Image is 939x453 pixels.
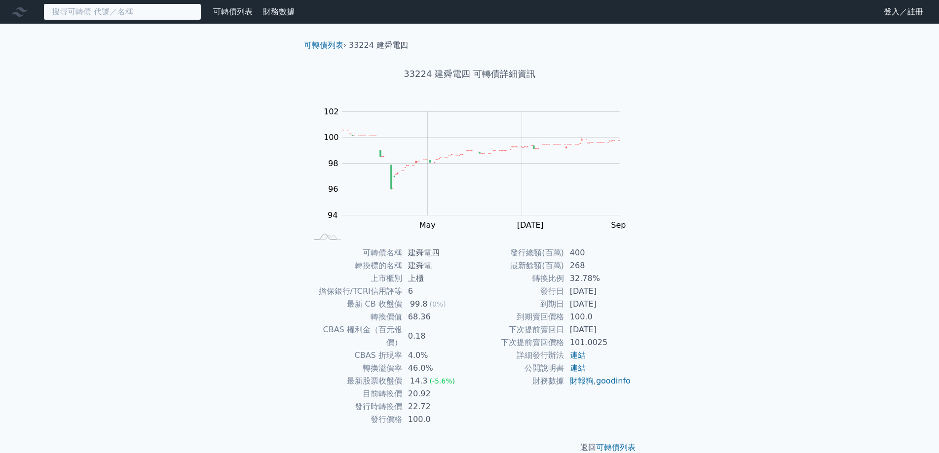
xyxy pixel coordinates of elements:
[402,413,470,426] td: 100.0
[324,133,339,142] tspan: 100
[564,323,632,336] td: [DATE]
[328,159,338,168] tspan: 98
[308,246,402,259] td: 可轉債名稱
[570,350,586,360] a: 連結
[429,300,446,308] span: (0%)
[408,375,430,387] div: 14.3
[470,298,564,311] td: 到期日
[43,3,201,20] input: 搜尋可轉債 代號／名稱
[308,362,402,375] td: 轉換溢價率
[328,210,338,220] tspan: 94
[308,298,402,311] td: 最新 CB 收盤價
[304,40,343,50] a: 可轉債列表
[470,362,564,375] td: 公開說明書
[408,298,430,311] div: 99.8
[349,39,408,51] li: 33224 建舜電四
[564,272,632,285] td: 32.78%
[470,323,564,336] td: 下次提前賣回日
[402,400,470,413] td: 22.72
[470,349,564,362] td: 詳細發行辦法
[324,107,339,116] tspan: 102
[517,220,544,230] tspan: [DATE]
[570,376,594,385] a: 財報狗
[564,259,632,272] td: 268
[564,336,632,349] td: 101.0025
[564,311,632,323] td: 100.0
[402,259,470,272] td: 建舜電
[308,387,402,400] td: 目前轉換價
[402,272,470,285] td: 上櫃
[263,7,295,16] a: 財務數據
[596,376,631,385] a: goodinfo
[611,220,626,230] tspan: Sep
[402,246,470,259] td: 建舜電四
[308,349,402,362] td: CBAS 折現率
[308,311,402,323] td: 轉換價值
[470,246,564,259] td: 發行總額(百萬)
[304,39,346,51] li: ›
[402,323,470,349] td: 0.18
[342,130,619,190] g: Series
[470,375,564,387] td: 財務數據
[470,259,564,272] td: 最新餘額(百萬)
[470,311,564,323] td: 到期賣回價格
[564,298,632,311] td: [DATE]
[564,375,632,387] td: ,
[308,323,402,349] td: CBAS 權利金（百元報價）
[564,246,632,259] td: 400
[308,272,402,285] td: 上市櫃別
[402,362,470,375] td: 46.0%
[308,259,402,272] td: 轉換標的名稱
[419,220,436,230] tspan: May
[308,285,402,298] td: 擔保銀行/TCRI信用評等
[213,7,253,16] a: 可轉債列表
[402,349,470,362] td: 4.0%
[402,311,470,323] td: 68.36
[596,443,636,452] a: 可轉債列表
[570,363,586,373] a: 連結
[319,107,635,230] g: Chart
[429,377,455,385] span: (-5.6%)
[876,4,931,20] a: 登入／註冊
[470,272,564,285] td: 轉換比例
[328,184,338,194] tspan: 96
[308,400,402,413] td: 發行時轉換價
[308,413,402,426] td: 發行價格
[564,285,632,298] td: [DATE]
[296,67,643,81] h1: 33224 建舜電四 可轉債詳細資訊
[402,285,470,298] td: 6
[308,375,402,387] td: 最新股票收盤價
[470,336,564,349] td: 下次提前賣回價格
[402,387,470,400] td: 20.92
[470,285,564,298] td: 發行日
